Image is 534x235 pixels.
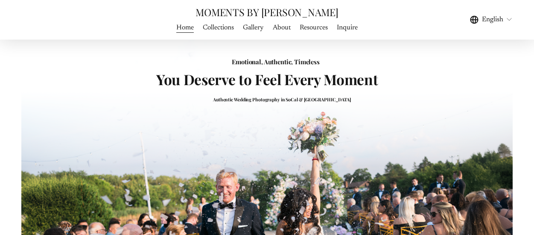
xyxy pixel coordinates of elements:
[156,70,378,89] strong: You Deserve to Feel Every Moment
[196,6,338,19] a: MOMENTS BY [PERSON_NAME]
[232,57,320,66] strong: Emotional, Authentic, Timeless
[243,22,263,34] a: folder dropdown
[273,22,291,34] a: About
[203,22,234,34] a: Collections
[300,22,328,34] a: Resources
[470,14,513,26] div: language picker
[482,14,503,25] span: English
[176,22,194,34] a: Home
[213,96,351,103] strong: Authentic Wedding Photography in SoCal & [GEOGRAPHIC_DATA]
[243,23,263,33] span: Gallery
[337,22,358,34] a: Inquire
